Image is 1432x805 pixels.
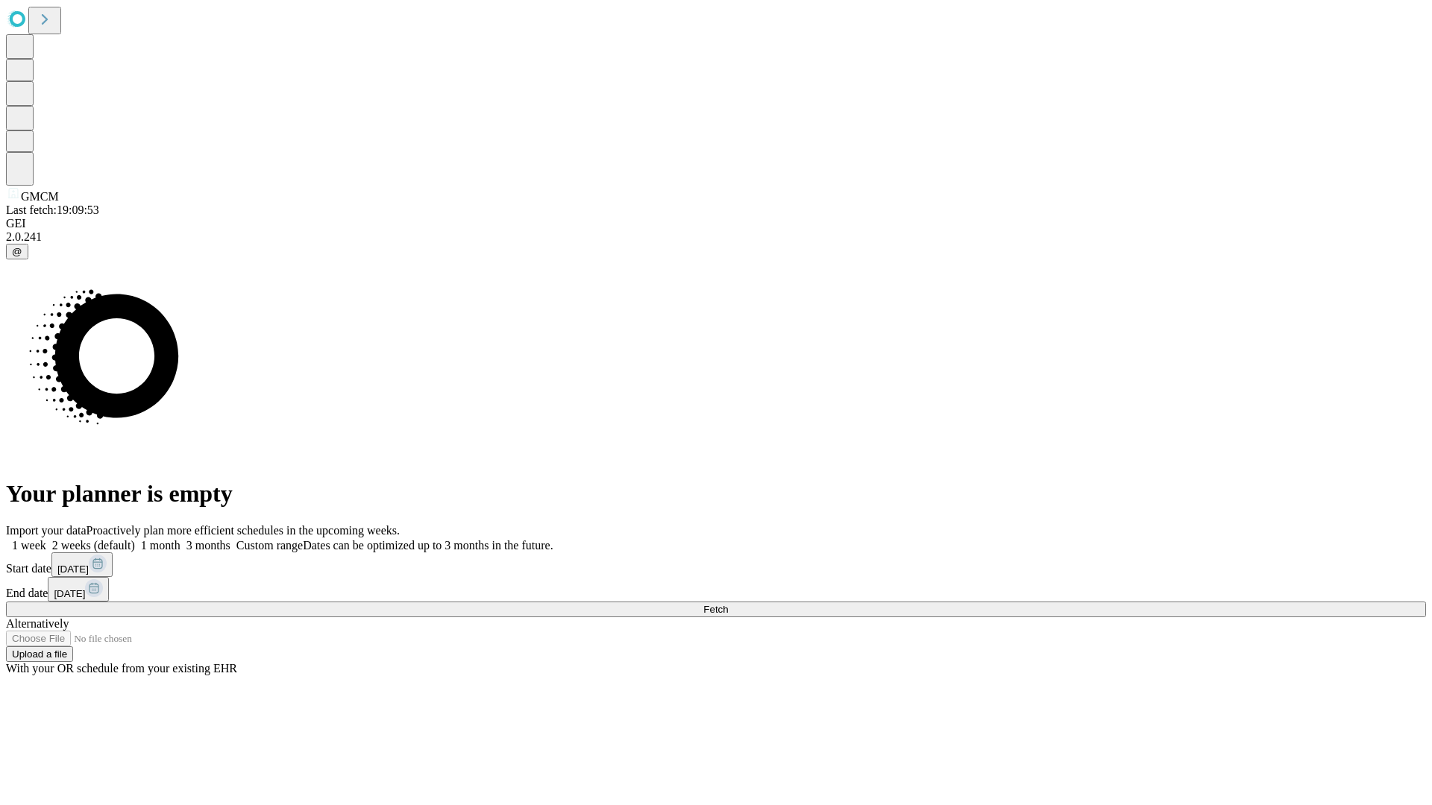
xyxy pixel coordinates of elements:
[12,246,22,257] span: @
[6,524,87,537] span: Import your data
[6,577,1426,602] div: End date
[236,539,303,552] span: Custom range
[54,588,85,599] span: [DATE]
[303,539,553,552] span: Dates can be optimized up to 3 months in the future.
[703,604,728,615] span: Fetch
[6,244,28,259] button: @
[6,617,69,630] span: Alternatively
[52,539,135,552] span: 2 weeks (default)
[6,217,1426,230] div: GEI
[21,190,59,203] span: GMCM
[6,480,1426,508] h1: Your planner is empty
[87,524,400,537] span: Proactively plan more efficient schedules in the upcoming weeks.
[12,539,46,552] span: 1 week
[51,552,113,577] button: [DATE]
[57,563,89,575] span: [DATE]
[6,602,1426,617] button: Fetch
[48,577,109,602] button: [DATE]
[141,539,180,552] span: 1 month
[6,230,1426,244] div: 2.0.241
[6,203,99,216] span: Last fetch: 19:09:53
[6,552,1426,577] div: Start date
[186,539,230,552] span: 3 months
[6,662,237,675] span: With your OR schedule from your existing EHR
[6,646,73,662] button: Upload a file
